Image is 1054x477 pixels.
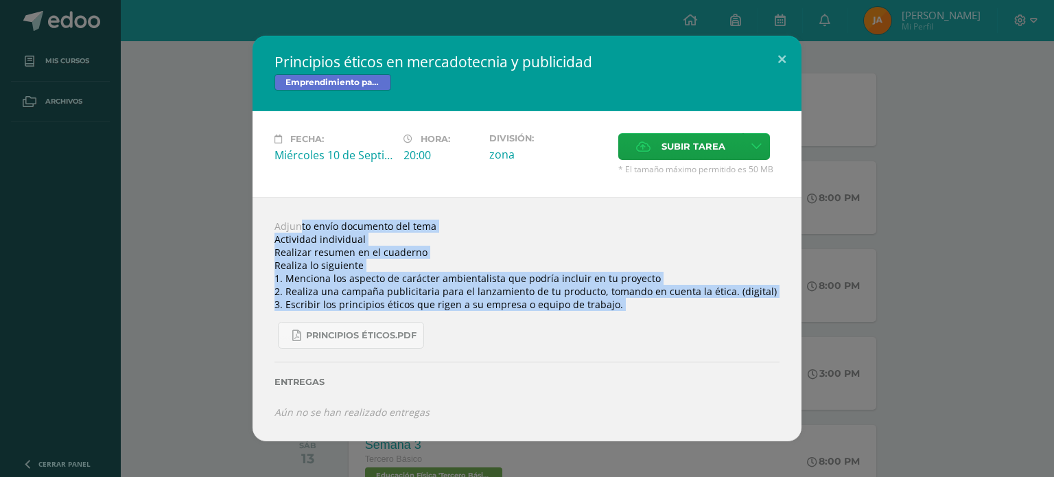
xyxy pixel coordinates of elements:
label: Entregas [274,377,780,387]
span: * El tamaño máximo permitido es 50 MB [618,163,780,175]
span: Subir tarea [661,134,725,159]
a: Principios éticos.pdf [278,322,424,349]
span: Hora: [421,134,450,144]
label: División: [489,133,607,143]
i: Aún no se han realizado entregas [274,406,430,419]
h2: Principios éticos en mercadotecnia y publicidad [274,52,780,71]
div: 20:00 [403,148,478,163]
span: Principios éticos.pdf [306,330,417,341]
div: zona [489,147,607,162]
span: Fecha: [290,134,324,144]
div: Adjunto envío documento del tema Actividad individual Realizar resumen en el cuaderno Realiza lo ... [253,197,801,441]
span: Emprendimiento para la Productividad [274,74,391,91]
div: Miércoles 10 de Septiembre [274,148,393,163]
button: Close (Esc) [762,36,801,82]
